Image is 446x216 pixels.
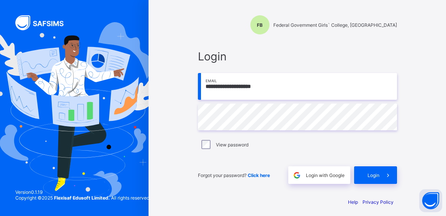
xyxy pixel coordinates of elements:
span: Login [368,172,379,178]
span: Federal Government Girls` College, [GEOGRAPHIC_DATA] [273,22,397,28]
span: Version 0.1.19 [15,189,150,195]
span: FB [257,22,263,28]
span: Forgot your password? [198,172,270,178]
span: Copyright © 2025 All rights reserved. [15,195,150,201]
img: SAFSIMS Logo [15,15,73,30]
span: Login [198,50,397,63]
strong: Flexisaf Edusoft Limited. [54,195,110,201]
a: Privacy Policy [363,199,394,205]
label: View password [216,142,248,148]
span: Login with Google [306,172,345,178]
a: Help [348,199,358,205]
a: Click here [248,172,270,178]
button: Open asap [419,189,442,212]
img: google.396cfc9801f0270233282035f929180a.svg [292,171,301,180]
